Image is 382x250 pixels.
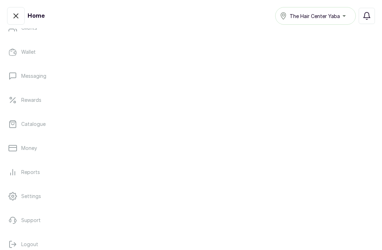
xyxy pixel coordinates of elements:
p: Settings [21,193,41,200]
span: The Hair Center Yaba [290,12,340,20]
p: Support [21,217,41,224]
a: Settings [6,186,376,206]
p: Logout [21,241,38,248]
button: The Hair Center Yaba [275,7,356,25]
a: Rewards [6,90,376,110]
p: Reports [21,169,40,176]
a: Money [6,138,376,158]
a: Messaging [6,66,376,86]
p: Catalogue [21,121,46,128]
p: Wallet [21,48,36,56]
p: Rewards [21,97,41,104]
p: Messaging [21,72,46,80]
a: Wallet [6,42,376,62]
a: Support [6,210,376,230]
a: Reports [6,162,376,182]
p: Money [21,145,37,152]
a: Catalogue [6,114,376,134]
h1: Home [28,12,45,20]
